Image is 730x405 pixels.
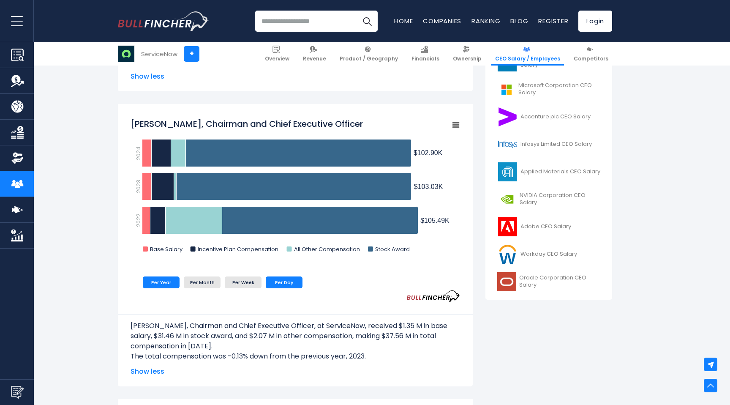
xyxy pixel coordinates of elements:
span: Adobe CEO Salary [520,223,571,230]
a: Microsoft Corporation CEO Salary [492,78,606,101]
span: Dell Technologies CEO Salary [520,55,601,69]
a: Adobe CEO Salary [492,215,606,238]
a: Financials [408,42,443,66]
a: Competitors [570,42,612,66]
text: 2024 [134,146,142,160]
img: WDAY logo [497,245,518,264]
a: Workday CEO Salary [492,243,606,266]
span: Ownership [453,55,482,62]
img: ACN logo [497,107,518,126]
img: MSFT logo [497,80,516,99]
img: AMAT logo [497,162,518,181]
span: Infosys Limited CEO Salary [520,141,592,148]
p: The total compensation was -0.13% down from the previous year, 2023. [131,351,460,361]
tspan: $102.90K [414,149,443,156]
p: [PERSON_NAME], Chairman and Chief Executive Officer, at ServiceNow, received $1.35 M in base sala... [131,321,460,351]
li: Per Month [184,276,221,288]
a: Applied Materials CEO Salary [492,160,606,183]
span: CEO Salary / Employees [495,55,560,62]
text: All Other Compensation [294,245,360,253]
img: ADBE logo [497,217,518,236]
a: + [184,46,199,62]
span: Show less [131,71,460,82]
svg: William R. McDermott, Chairman and Chief Executive Officer [131,114,460,262]
a: Ownership [449,42,485,66]
img: NOW logo [118,46,134,62]
span: Overview [265,55,289,62]
li: Per Day [266,276,302,288]
a: Companies [423,16,461,25]
a: Infosys Limited CEO Salary [492,133,606,156]
text: Stock Award [375,245,410,253]
span: Product / Geography [340,55,398,62]
a: Revenue [299,42,330,66]
text: Incentive Plan Compensation [198,245,278,253]
a: Go to homepage [118,11,209,31]
text: 2022 [134,213,142,227]
span: Workday CEO Salary [520,251,577,258]
span: Oracle Corporation CEO Salary [519,274,601,289]
img: Bullfincher logo [118,11,209,31]
li: Per Week [225,276,261,288]
a: CEO Salary / Employees [491,42,564,66]
tspan: $105.49K [420,217,449,224]
a: Ranking [471,16,500,25]
span: Applied Materials CEO Salary [520,168,600,175]
tspan: [PERSON_NAME], Chairman and Chief Executive Officer [131,118,363,130]
a: Login [578,11,612,32]
span: Financials [411,55,439,62]
text: Base Salary [150,245,183,253]
tspan: $103.03K [414,183,443,190]
a: Blog [510,16,528,25]
a: Home [394,16,413,25]
div: ServiceNow [141,49,177,59]
span: Accenture plc CEO Salary [520,113,591,120]
a: Accenture plc CEO Salary [492,105,606,129]
span: Show less [131,367,460,377]
span: Microsoft Corporation CEO Salary [518,82,601,96]
a: Product / Geography [336,42,402,66]
button: Search [357,11,378,32]
text: 2023 [134,180,142,193]
li: Per Year [143,276,180,288]
img: INFY logo [497,135,518,154]
a: Register [538,16,568,25]
span: NVIDIA Corporation CEO Salary [520,192,601,206]
a: Oracle Corporation CEO Salary [492,270,606,293]
img: ORCL logo [497,272,517,291]
span: Competitors [574,55,608,62]
a: NVIDIA Corporation CEO Salary [492,188,606,211]
span: Revenue [303,55,326,62]
img: NVDA logo [497,190,517,209]
a: Overview [261,42,293,66]
img: Ownership [11,152,24,164]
